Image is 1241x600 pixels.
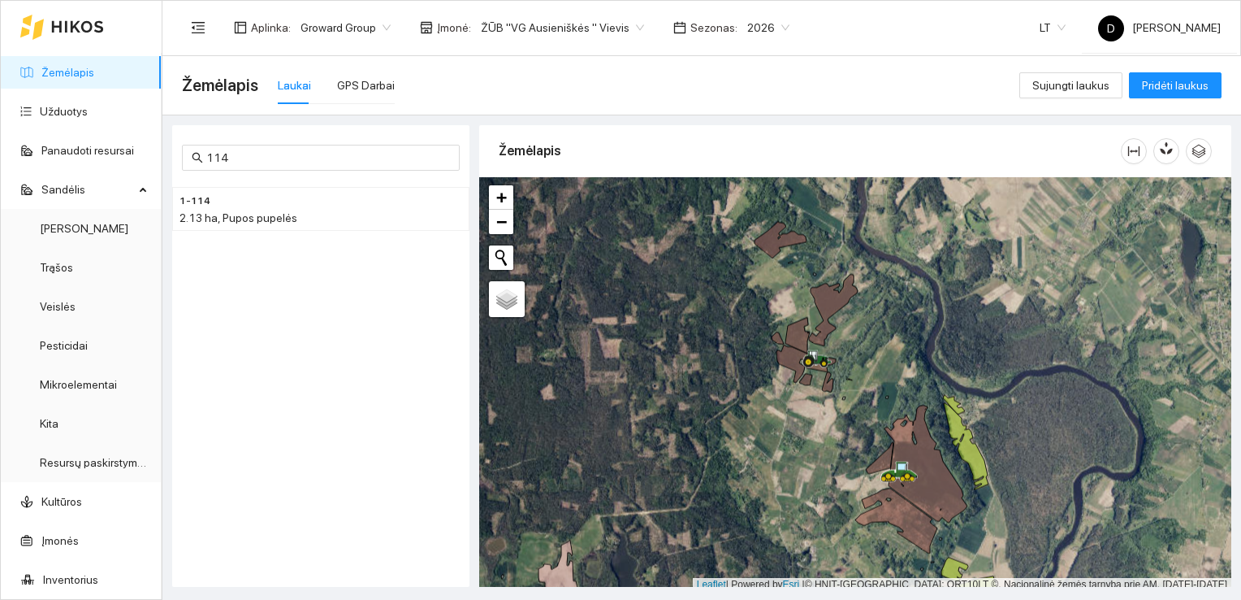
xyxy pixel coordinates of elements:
a: Panaudoti resursai [41,144,134,157]
span: Aplinka : [251,19,291,37]
a: Zoom in [489,185,513,210]
span: Sandėlis [41,173,134,206]
span: Žemėlapis [182,72,258,98]
span: LT [1040,15,1066,40]
span: 2.13 ha, Pupos pupelės [179,211,297,224]
a: Užduotys [40,105,88,118]
a: Trąšos [40,261,73,274]
input: Paieška [206,149,450,167]
a: Kultūros [41,495,82,508]
div: Žemėlapis [499,128,1121,174]
a: Leaflet [697,579,726,590]
a: Žemėlapis [41,66,94,79]
a: Zoom out [489,210,513,234]
a: Veislės [40,300,76,313]
button: Pridėti laukus [1129,72,1222,98]
a: Pesticidai [40,339,88,352]
span: column-width [1122,145,1146,158]
span: search [192,152,203,163]
div: Laukai [278,76,311,94]
span: shop [420,21,433,34]
span: − [496,211,507,232]
a: Resursų paskirstymas [40,456,149,469]
a: Inventorius [43,573,98,586]
button: Initiate a new search [489,246,513,270]
button: menu-fold [182,11,214,44]
div: GPS Darbai [337,76,395,94]
span: Įmonė : [437,19,471,37]
button: Sujungti laukus [1019,72,1122,98]
span: + [496,187,507,207]
a: Mikroelementai [40,378,117,391]
a: Įmonės [41,534,79,547]
span: Pridėti laukus [1142,76,1209,94]
span: ŽŪB "VG Ausieniškės " Vievis [481,15,644,40]
a: Kita [40,417,58,430]
span: 2026 [747,15,789,40]
span: Groward Group [301,15,391,40]
a: Layers [489,281,525,317]
div: | Powered by © HNIT-[GEOGRAPHIC_DATA]; ORT10LT ©, Nacionalinė žemės tarnyba prie AM, [DATE]-[DATE] [693,578,1231,592]
a: [PERSON_NAME] [40,222,128,235]
span: menu-fold [191,20,205,35]
span: calendar [673,21,686,34]
span: Sezonas : [690,19,737,37]
span: 1-114 [179,193,210,209]
a: Sujungti laukus [1019,79,1122,92]
button: column-width [1121,138,1147,164]
span: layout [234,21,247,34]
span: D [1107,15,1115,41]
a: Esri [783,579,800,590]
span: Sujungti laukus [1032,76,1109,94]
span: [PERSON_NAME] [1098,21,1221,34]
span: | [802,579,805,590]
a: Pridėti laukus [1129,79,1222,92]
